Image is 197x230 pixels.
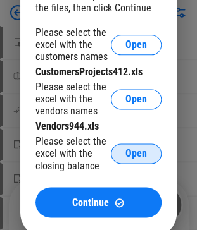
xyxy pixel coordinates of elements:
[35,81,111,117] div: Please select the excel with the vendors names
[111,89,162,109] button: Open
[125,40,147,50] span: Open
[125,148,147,159] span: Open
[35,66,162,78] div: CustomersProjects412.xls
[35,187,162,217] button: ContinueContinue
[35,120,162,132] div: Vendors944.xls
[35,27,111,63] div: Please select the excel with the customers names
[111,35,162,55] button: Open
[114,197,125,208] img: Continue
[35,135,111,171] div: Please select the excel with the closing balance
[125,94,147,104] span: Open
[111,143,162,164] button: Open
[72,197,109,207] span: Continue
